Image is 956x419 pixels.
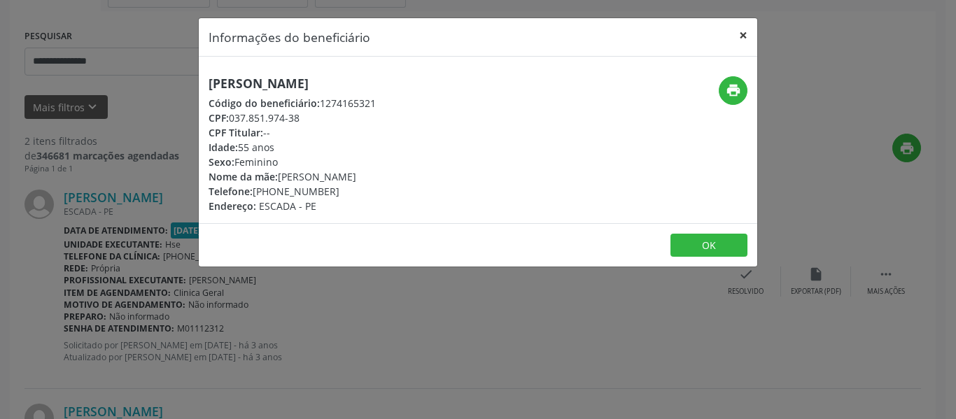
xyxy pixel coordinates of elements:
[209,97,320,110] span: Código do beneficiário:
[209,169,376,184] div: [PERSON_NAME]
[209,155,234,169] span: Sexo:
[209,125,376,140] div: --
[209,111,229,125] span: CPF:
[729,18,757,52] button: Close
[209,28,370,46] h5: Informações do beneficiário
[209,185,253,198] span: Telefone:
[209,170,278,183] span: Nome da mãe:
[719,76,747,105] button: print
[209,184,376,199] div: [PHONE_NUMBER]
[209,199,256,213] span: Endereço:
[209,155,376,169] div: Feminino
[209,111,376,125] div: 037.851.974-38
[209,76,376,91] h5: [PERSON_NAME]
[259,199,316,213] span: ESCADA - PE
[209,141,238,154] span: Idade:
[209,140,376,155] div: 55 anos
[726,83,741,98] i: print
[209,126,263,139] span: CPF Titular:
[209,96,376,111] div: 1274165321
[670,234,747,257] button: OK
